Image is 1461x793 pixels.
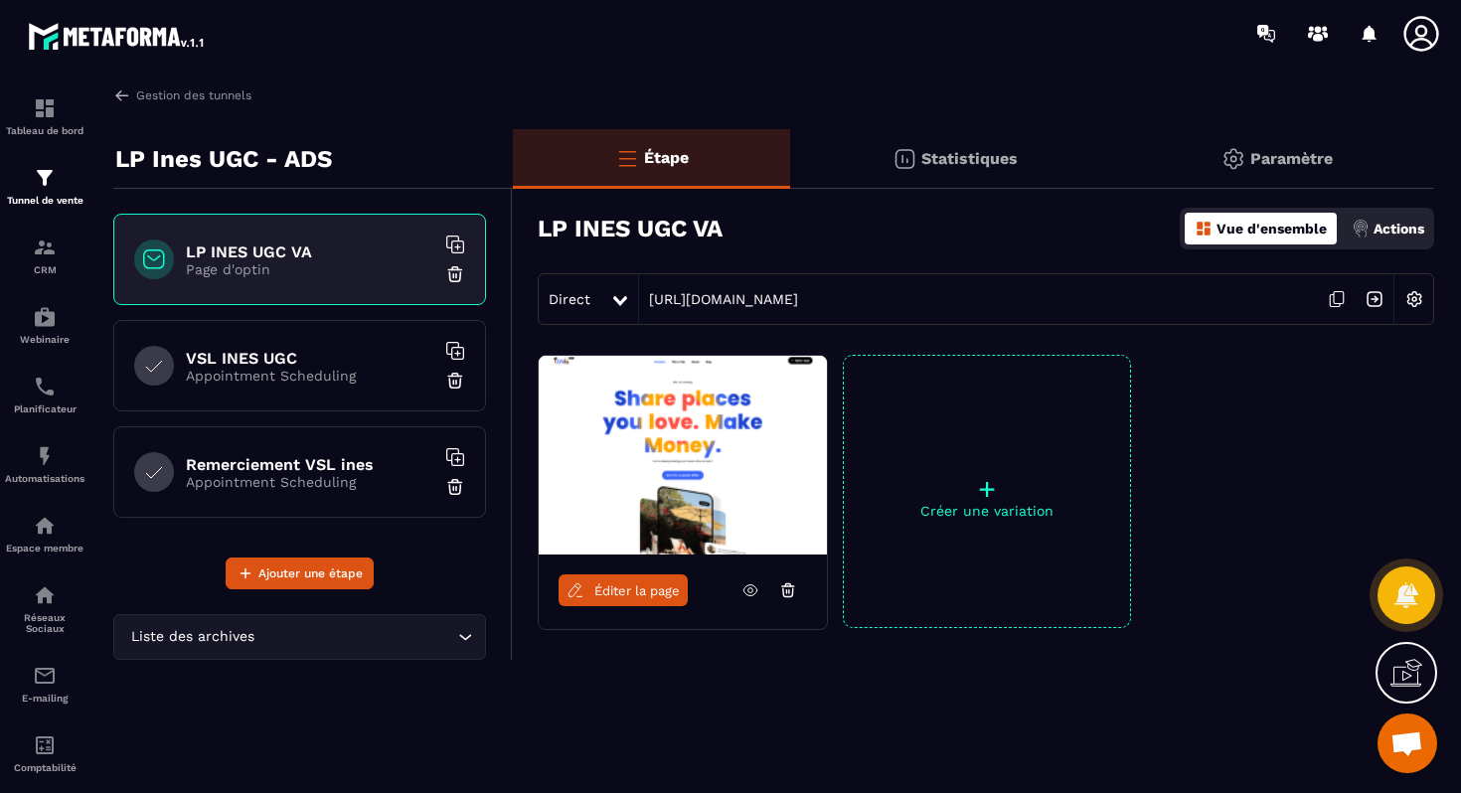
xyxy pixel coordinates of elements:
[5,264,84,275] p: CRM
[5,473,84,484] p: Automatisations
[844,503,1130,519] p: Créer une variation
[1195,220,1213,238] img: dashboard-orange.40269519.svg
[113,86,251,104] a: Gestion des tunnels
[5,429,84,499] a: automationsautomationsAutomatisations
[594,583,680,598] span: Éditer la page
[226,557,374,589] button: Ajouter une étape
[5,543,84,554] p: Espace membre
[921,149,1018,168] p: Statistiques
[186,455,434,474] h6: Remerciement VSL ines
[844,475,1130,503] p: +
[1217,221,1327,237] p: Vue d'ensemble
[644,148,689,167] p: Étape
[1221,147,1245,171] img: setting-gr.5f69749f.svg
[1395,280,1433,318] img: setting-w.858f3a88.svg
[186,349,434,368] h6: VSL INES UGC
[893,147,916,171] img: stats.20deebd0.svg
[445,264,465,284] img: trash
[539,356,827,555] img: image
[33,166,57,190] img: formation
[5,360,84,429] a: schedulerschedulerPlanificateur
[5,499,84,568] a: automationsautomationsEspace membre
[5,334,84,345] p: Webinaire
[115,139,332,179] p: LP Ines UGC - ADS
[28,18,207,54] img: logo
[113,86,131,104] img: arrow
[5,718,84,788] a: accountantaccountantComptabilité
[258,563,363,583] span: Ajouter une étape
[5,762,84,773] p: Comptabilité
[126,626,258,648] span: Liste des archives
[615,146,639,170] img: bars-o.4a397970.svg
[113,614,486,660] div: Search for option
[445,371,465,391] img: trash
[33,583,57,607] img: social-network
[258,626,453,648] input: Search for option
[186,368,434,384] p: Appointment Scheduling
[5,221,84,290] a: formationformationCRM
[5,403,84,414] p: Planificateur
[186,474,434,490] p: Appointment Scheduling
[33,514,57,538] img: automations
[1356,280,1393,318] img: arrow-next.bcc2205e.svg
[33,96,57,120] img: formation
[1378,714,1437,773] a: Ouvrir le chat
[186,261,434,277] p: Page d'optin
[5,568,84,649] a: social-networksocial-networkRéseaux Sociaux
[33,664,57,688] img: email
[33,375,57,398] img: scheduler
[33,444,57,468] img: automations
[538,215,723,242] h3: LP INES UGC VA
[33,236,57,259] img: formation
[1352,220,1370,238] img: actions.d6e523a2.png
[559,574,688,606] a: Éditer la page
[1374,221,1424,237] p: Actions
[186,242,434,261] h6: LP INES UGC VA
[5,290,84,360] a: automationsautomationsWebinaire
[1250,149,1333,168] p: Paramètre
[5,693,84,704] p: E-mailing
[5,195,84,206] p: Tunnel de vente
[5,81,84,151] a: formationformationTableau de bord
[33,305,57,329] img: automations
[33,733,57,757] img: accountant
[445,477,465,497] img: trash
[5,612,84,634] p: Réseaux Sociaux
[639,291,798,307] a: [URL][DOMAIN_NAME]
[5,125,84,136] p: Tableau de bord
[549,291,590,307] span: Direct
[5,649,84,718] a: emailemailE-mailing
[5,151,84,221] a: formationformationTunnel de vente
